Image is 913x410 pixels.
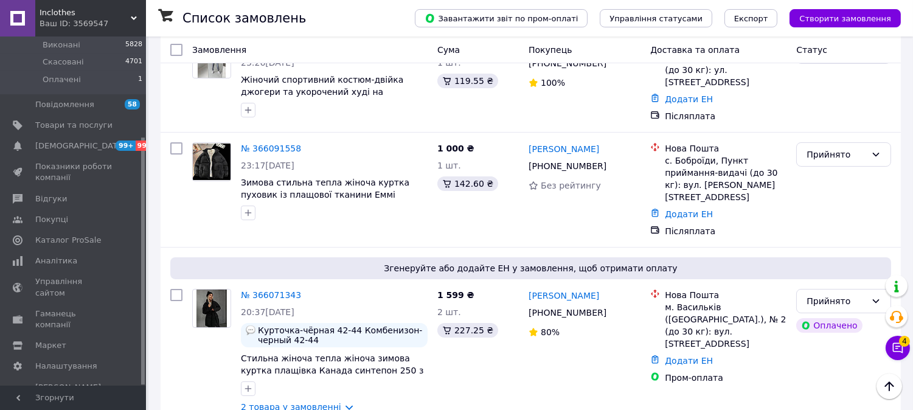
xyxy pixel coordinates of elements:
[192,142,231,181] a: Фото товару
[40,7,131,18] span: Inclothes
[138,74,142,85] span: 1
[650,45,740,55] span: Доставка та оплата
[437,307,461,317] span: 2 шт.
[665,142,786,155] div: Нова Пошта
[796,45,827,55] span: Статус
[246,325,255,335] img: :speech_balloon:
[777,13,901,23] a: Створити замовлення
[665,52,786,88] div: [GEOGRAPHIC_DATA], №8 (до 30 кг): ул. [STREET_ADDRESS]
[192,289,231,328] a: Фото товару
[437,45,460,55] span: Cума
[600,9,712,27] button: Управління статусами
[35,361,97,372] span: Налаштування
[665,155,786,203] div: с. Боброїди, Пункт приймання-видачі (до 30 кг): вул. [PERSON_NAME][STREET_ADDRESS]
[796,318,862,333] div: Оплачено
[734,14,768,23] span: Експорт
[425,13,578,24] span: Завантажити звіт по пром-оплаті
[35,308,113,330] span: Гаманець компанії
[541,327,560,337] span: 80%
[241,307,294,317] span: 20:37[DATE]
[241,161,294,170] span: 23:17[DATE]
[526,158,609,175] div: [PHONE_NUMBER]
[807,294,866,308] div: Прийнято
[241,75,403,109] a: Жіночий спортивний костюм-двійка джогери та укорочений худі на блискавці (чорний, меланж)
[529,143,599,155] a: [PERSON_NAME]
[175,262,886,274] span: Згенеруйте або додайте ЕН у замовлення, щоб отримати оплату
[35,141,125,151] span: [DEMOGRAPHIC_DATA]
[665,110,786,122] div: Післяплата
[241,178,409,224] a: Зимова стильна тепла жіноча куртка пуховик із плащової тканини Еммі синтепон 250 нарма батал без ...
[799,14,891,23] span: Створити замовлення
[724,9,778,27] button: Експорт
[529,45,572,55] span: Покупець
[35,161,113,183] span: Показники роботи компанії
[35,255,77,266] span: Аналітика
[437,74,498,88] div: 119.55 ₴
[125,57,142,68] span: 4701
[665,209,713,219] a: Додати ЕН
[437,161,461,170] span: 1 шт.
[665,225,786,237] div: Післяплата
[807,148,866,161] div: Прийнято
[35,340,66,351] span: Маркет
[43,57,84,68] span: Скасовані
[437,323,498,338] div: 227.25 ₴
[35,120,113,131] span: Товари та послуги
[258,325,423,345] span: Курточка-чёрная 42-44 Комбенизон-черный 42-44
[415,9,588,27] button: Завантажити звіт по пром-оплаті
[877,374,902,399] button: Наверх
[437,144,474,153] span: 1 000 ₴
[541,181,601,190] span: Без рейтингу
[43,40,80,50] span: Виконані
[192,45,246,55] span: Замовлення
[35,193,67,204] span: Відгуки
[193,144,231,181] img: Фото товару
[526,55,609,72] div: [PHONE_NUMBER]
[899,335,910,346] span: 4
[241,353,423,387] a: Стильна жіноча тепла жіноча зимова куртка плащівка Канада синтепон 250 з коміром на кнопках з поясом
[665,356,713,366] a: Додати ЕН
[437,176,498,191] div: 142.60 ₴
[196,290,227,327] img: Фото товару
[125,99,140,109] span: 58
[35,214,68,225] span: Покупці
[665,94,713,104] a: Додати ЕН
[182,11,306,26] h1: Список замовлень
[35,99,94,110] span: Повідомлення
[665,289,786,301] div: Нова Пошта
[35,276,113,298] span: Управління сайтом
[241,144,301,153] a: № 366091558
[529,290,599,302] a: [PERSON_NAME]
[116,141,136,151] span: 99+
[241,290,301,300] a: № 366071343
[609,14,703,23] span: Управління статусами
[125,40,142,50] span: 5828
[526,304,609,321] div: [PHONE_NUMBER]
[665,372,786,384] div: Пром-оплата
[886,336,910,360] button: Чат з покупцем4
[35,235,101,246] span: Каталог ProSale
[790,9,901,27] button: Створити замовлення
[541,78,565,88] span: 100%
[437,290,474,300] span: 1 599 ₴
[43,74,81,85] span: Оплачені
[665,301,786,350] div: м. Васильків ([GEOGRAPHIC_DATA].), № 2 (до 30 кг): вул. [STREET_ADDRESS]
[136,141,156,151] span: 99+
[40,18,146,29] div: Ваш ID: 3569547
